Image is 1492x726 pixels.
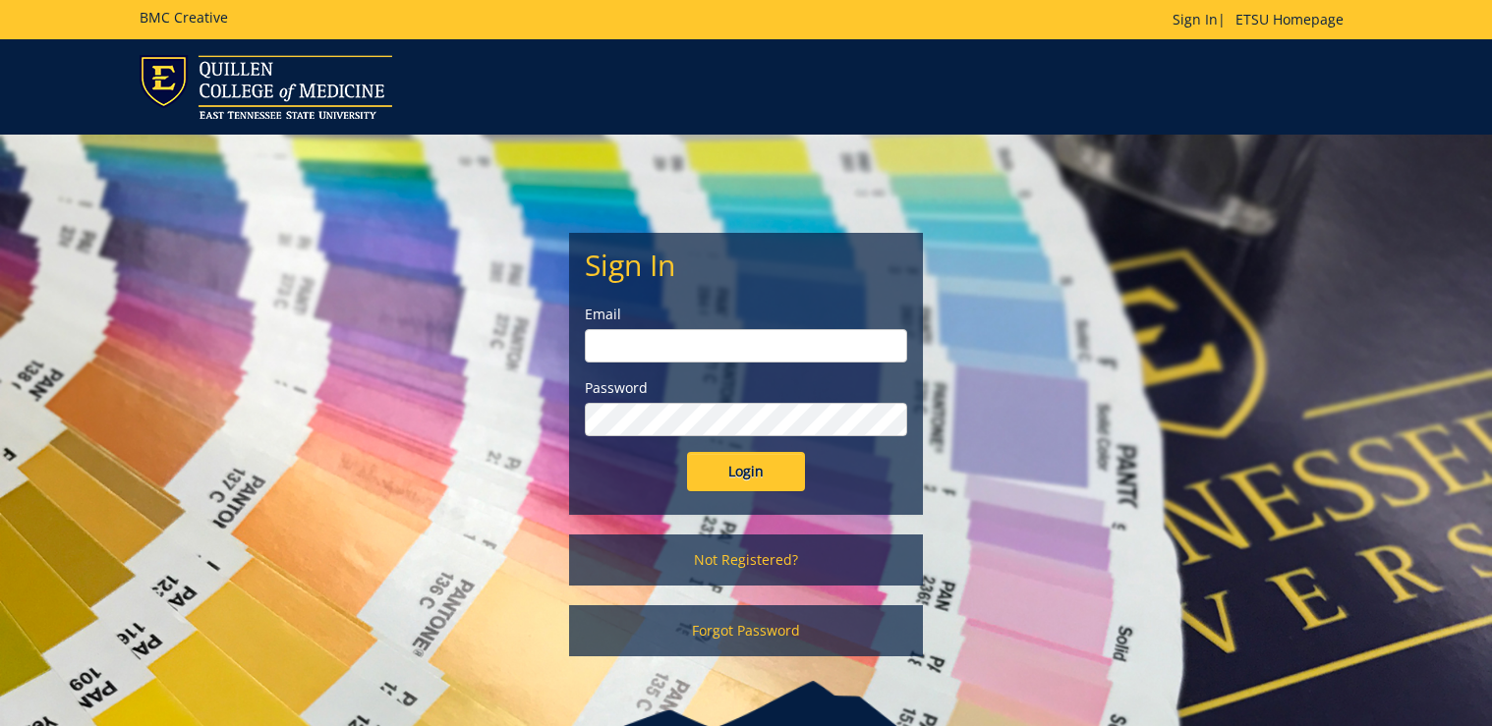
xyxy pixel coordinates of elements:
img: ETSU logo [140,55,392,119]
p: | [1173,10,1353,29]
a: Sign In [1173,10,1218,28]
h2: Sign In [585,249,907,281]
input: Login [687,452,805,491]
a: Forgot Password [569,605,923,656]
label: Email [585,305,907,324]
a: ETSU Homepage [1226,10,1353,28]
h5: BMC Creative [140,10,228,25]
a: Not Registered? [569,534,923,586]
label: Password [585,378,907,398]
